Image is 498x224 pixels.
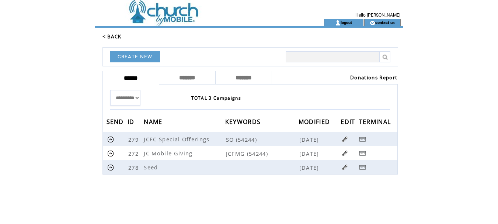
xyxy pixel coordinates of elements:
span: [DATE] [299,150,321,157]
span: JC Mobile Giving [144,149,194,157]
span: KEYWORDS [225,116,263,130]
span: TERMINAL [359,116,393,130]
span: JCFMG (54244) [226,150,298,157]
img: contact_us_icon.gif [370,20,375,26]
span: SO (54244) [226,136,298,143]
span: NAME [144,116,164,130]
a: Donations Report [350,74,397,81]
span: [DATE] [299,164,321,171]
span: JCFC Special Offerings [144,135,211,143]
span: MODIFIED [299,116,332,130]
span: Seed [144,163,160,171]
span: 272 [128,150,140,157]
a: contact us [375,20,395,25]
span: ID [128,116,136,130]
span: TOTAL 3 Campaigns [191,95,241,101]
a: < BACK [102,33,122,40]
span: 279 [128,136,140,143]
span: [DATE] [299,136,321,143]
img: account_icon.gif [335,20,341,26]
a: NAME [144,119,164,124]
span: 278 [128,164,140,171]
a: ID [128,119,136,124]
a: KEYWORDS [225,119,263,124]
a: logout [341,20,352,25]
span: EDIT [341,116,357,130]
a: MODIFIED [299,119,332,124]
a: CREATE NEW [110,51,160,62]
span: SEND [107,116,126,130]
span: Hello [PERSON_NAME] [355,13,400,18]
